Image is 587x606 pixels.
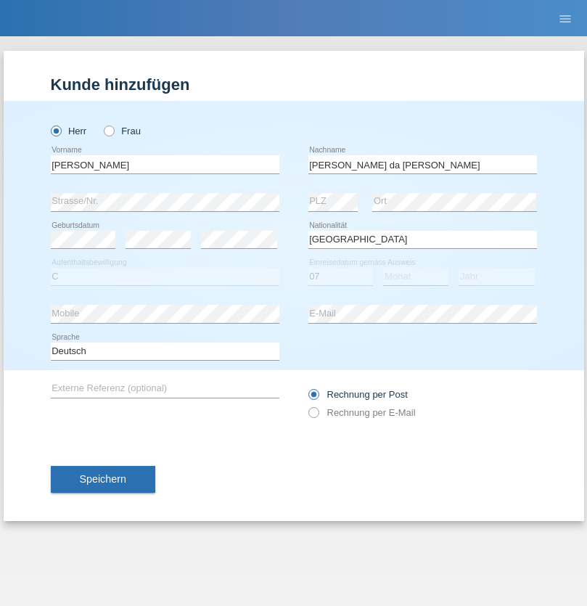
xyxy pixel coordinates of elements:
h1: Kunde hinzufügen [51,75,537,94]
input: Herr [51,126,60,135]
label: Frau [104,126,141,136]
input: Frau [104,126,113,135]
input: Rechnung per Post [308,389,318,407]
i: menu [558,12,572,26]
button: Speichern [51,466,155,494]
label: Rechnung per E-Mail [308,407,416,418]
input: Rechnung per E-Mail [308,407,318,425]
a: menu [551,14,580,22]
label: Herr [51,126,87,136]
label: Rechnung per Post [308,389,408,400]
span: Speichern [80,473,126,485]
